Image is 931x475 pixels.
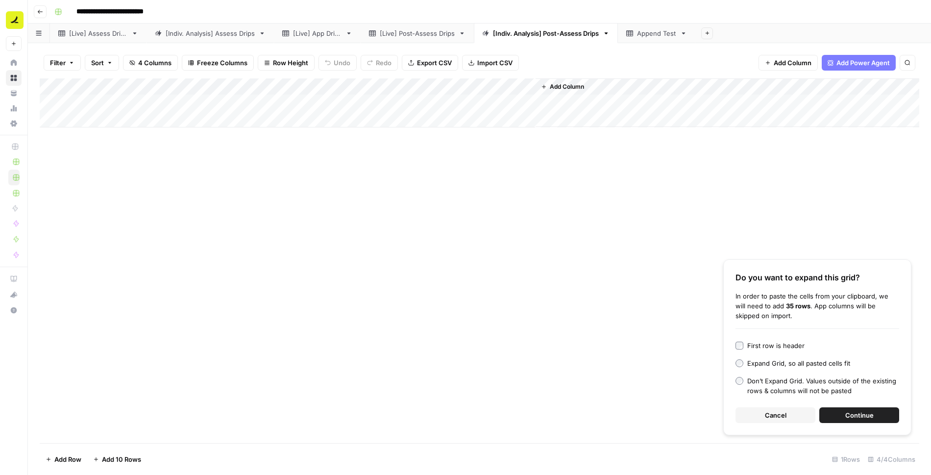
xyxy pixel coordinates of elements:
div: [Live] Post-Assess Drips [380,28,455,38]
a: Append Test [618,24,695,43]
b: 35 rows [786,302,810,310]
span: Add Power Agent [836,58,890,68]
div: Append Test [637,28,676,38]
a: [Live] Post-Assess Drips [361,24,474,43]
div: Don’t Expand Grid. Values outside of the existing rows & columns will not be pasted [747,376,899,396]
input: Don’t Expand Grid. Values outside of the existing rows & columns will not be pasted [735,377,743,385]
span: Add Column [774,58,811,68]
button: Import CSV [462,55,519,71]
input: First row is header [735,342,743,350]
a: Usage [6,100,22,116]
span: Undo [334,58,350,68]
a: [Indiv. Analysis] Post-Assess Drips [474,24,618,43]
button: Add Column [537,80,588,93]
div: 4/4 Columns [864,451,919,467]
input: Expand Grid, so all pasted cells fit [735,359,743,367]
button: Cancel [735,407,815,423]
div: [Live] Assess Drips [69,28,127,38]
button: Workspace: Ramp [6,8,22,32]
button: Sort [85,55,119,71]
div: 1 Rows [828,451,864,467]
button: Freeze Columns [182,55,254,71]
span: Cancel [765,410,786,420]
span: 4 Columns [138,58,171,68]
button: Export CSV [402,55,458,71]
div: Do you want to expand this grid? [735,272,899,283]
a: Browse [6,70,22,86]
button: Add Row [40,451,87,467]
a: [Live] App Drips [274,24,361,43]
span: Continue [845,410,874,420]
button: What's new? [6,287,22,302]
button: Help + Support [6,302,22,318]
a: [Indiv. Analysis] Assess Drips [147,24,274,43]
a: Your Data [6,85,22,101]
a: Home [6,55,22,71]
span: Sort [91,58,104,68]
span: Add Column [550,82,584,91]
span: Add Row [54,454,81,464]
span: Freeze Columns [197,58,247,68]
button: Add Column [759,55,818,71]
span: Filter [50,58,66,68]
div: Expand Grid, so all pasted cells fit [747,358,850,368]
a: Settings [6,116,22,131]
span: Redo [376,58,392,68]
div: What's new? [6,287,21,302]
span: Add 10 Rows [102,454,141,464]
span: Row Height [273,58,308,68]
div: [Indiv. Analysis] Post-Assess Drips [493,28,599,38]
div: First row is header [747,341,805,350]
button: Add Power Agent [822,55,896,71]
div: [Live] App Drips [293,28,342,38]
button: Redo [361,55,398,71]
div: In order to paste the cells from your clipboard, we will need to add . App columns will be skippe... [735,291,899,321]
button: Undo [318,55,357,71]
button: Row Height [258,55,315,71]
div: [Indiv. Analysis] Assess Drips [166,28,255,38]
button: Add 10 Rows [87,451,147,467]
button: Continue [819,407,899,423]
span: Export CSV [417,58,452,68]
button: 4 Columns [123,55,178,71]
span: Import CSV [477,58,513,68]
img: Ramp Logo [6,11,24,29]
a: AirOps Academy [6,271,22,287]
button: Filter [44,55,81,71]
a: [Live] Assess Drips [50,24,147,43]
